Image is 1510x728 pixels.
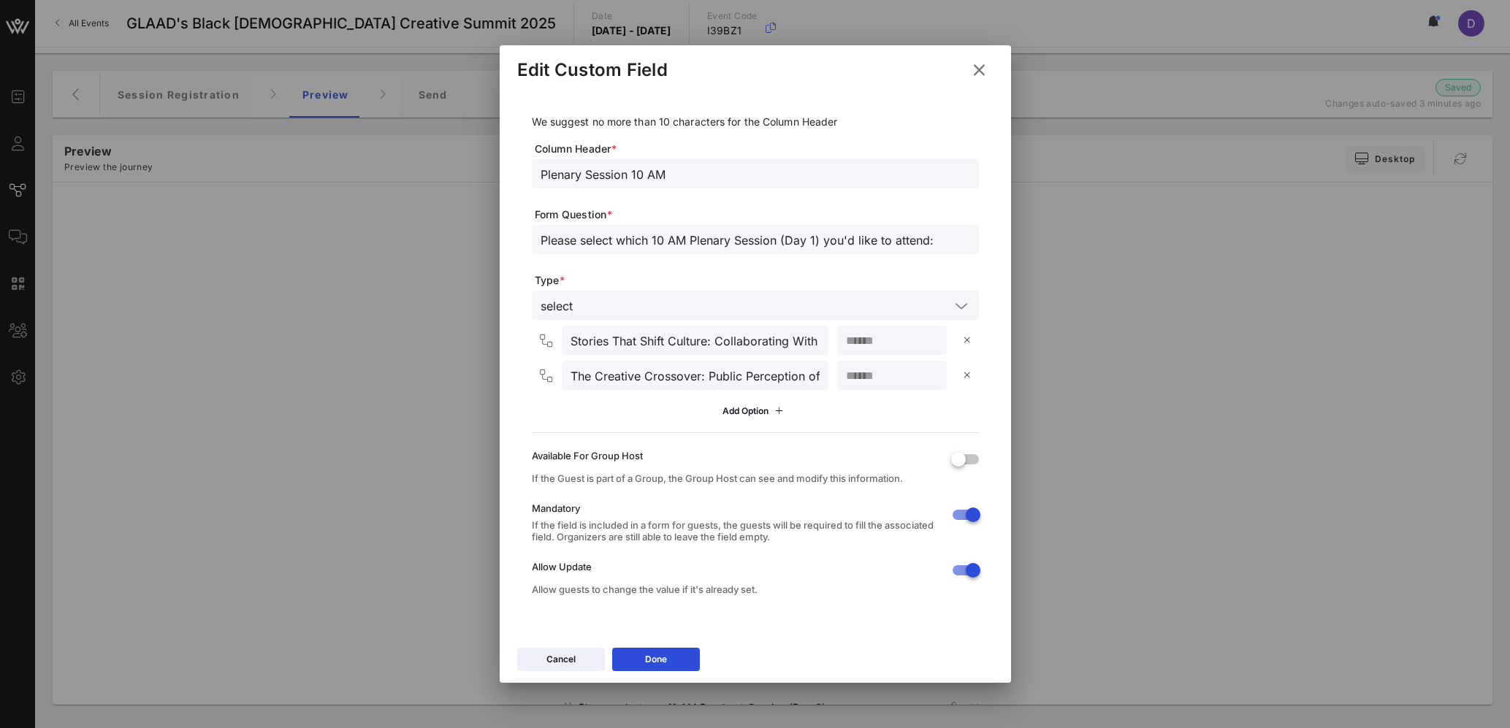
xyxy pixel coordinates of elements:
div: If the Guest is part of a Group, the Group Host can see and modify this information. [532,472,939,484]
div: Cancel [546,652,576,667]
div: Allow Update [532,561,939,572]
span: Form Question [535,207,979,222]
input: Option #1 [571,331,820,350]
div: Mandatory [532,502,939,514]
span: Type [535,273,979,288]
div: If the field is included in a form for guests, the guests will be required to fill the associated... [532,519,939,543]
div: select [532,291,979,320]
button: Cancel [517,648,605,671]
span: Column Header [535,142,979,156]
button: Add Option [714,399,796,424]
p: We suggest no more than 10 characters for the Column Header [532,114,979,130]
div: Done [645,652,667,667]
button: Done [612,648,700,671]
input: Option #2 [571,366,820,385]
div: select [541,299,573,313]
div: Edit Custom Field [517,59,668,81]
div: Add Option [722,403,788,419]
div: Available For Group Host [532,450,939,461]
div: Allow guests to change the value if it's already set. [532,583,939,595]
